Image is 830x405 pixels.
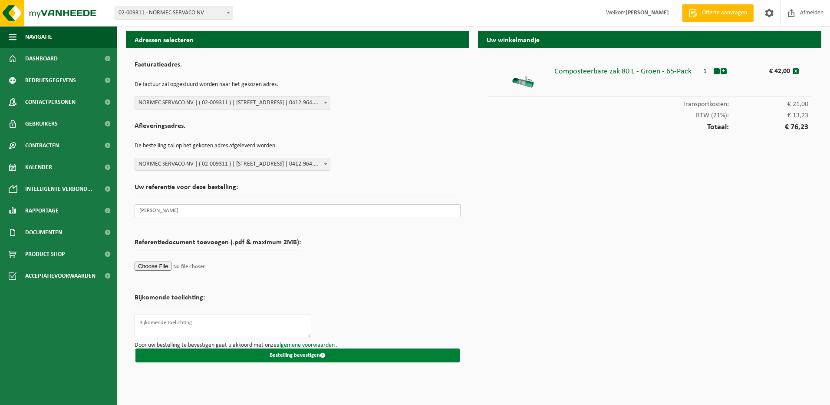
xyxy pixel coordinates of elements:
[135,96,330,110] span: NORMEC SERVACO NV | ( 02-009311 ) | VLAMINGSTRAAT 19, 8560 WEVELGEM | 0412.964.830
[25,200,59,222] span: Rapportage
[135,97,330,109] span: NORMEC SERVACO NV | ( 02-009311 ) | VLAMINGSTRAAT 19, 8560 WEVELGEM | 0412.964.830
[745,63,793,75] div: € 42,00
[25,178,92,200] span: Intelligente verbond...
[721,68,727,74] button: +
[135,184,461,196] h2: Uw referentie voor deze bestelling:
[25,135,59,156] span: Contracten
[25,26,52,48] span: Navigatie
[135,123,461,134] h2: Afleveringsadres.
[700,9,749,17] span: Offerte aanvragen
[25,243,65,265] span: Product Shop
[682,4,754,22] a: Offerte aanvragen
[135,61,461,73] h2: Facturatieadres.
[135,239,301,251] h2: Referentiedocument toevoegen (.pdf & maximum 2MB):
[135,294,205,306] h2: Bijkomende toelichting:
[25,156,52,178] span: Kalender
[487,96,813,108] div: Transportkosten:
[25,113,58,135] span: Gebruikers
[487,119,813,131] div: Totaal:
[115,7,233,19] span: 02-009311 - NORMEC SERVACO NV
[510,63,536,90] img: 01-001033
[729,112,808,119] span: € 13,23
[729,101,808,108] span: € 21,00
[135,158,330,171] span: NORMEC SERVACO NV | ( 02-009311 ) | VLAMINGSTRAAT 19, 8560 WEVELGEM | 0412.964.830
[25,265,96,287] span: Acceptatievoorwaarden
[478,31,821,48] h2: Uw winkelmandje
[135,139,461,153] p: De bestelling zal op het gekozen adres afgeleverd worden.
[25,48,58,70] span: Dashboard
[714,68,720,74] button: -
[135,158,330,170] span: NORMEC SERVACO NV | ( 02-009311 ) | VLAMINGSTRAAT 19, 8560 WEVELGEM | 0412.964.830
[626,10,669,16] strong: [PERSON_NAME]
[25,222,62,243] span: Documenten
[277,342,338,349] a: algemene voorwaarden .
[697,63,713,75] div: 1
[135,77,461,92] p: De factuur zal opgestuurd worden naar het gekozen adres.
[135,204,461,217] input: Uw referentie voor deze bestelling
[793,68,799,74] button: x
[554,63,697,76] div: Composteerbare zak 80 L - Groen - 65-Pack
[135,349,460,362] button: Bestelling bevestigen
[135,342,461,349] p: Door uw bestelling te bevestigen gaat u akkoord met onze
[25,91,76,113] span: Contactpersonen
[487,108,813,119] div: BTW (21%):
[25,70,76,91] span: Bedrijfsgegevens
[115,7,233,20] span: 02-009311 - NORMEC SERVACO NV
[126,31,469,48] h2: Adressen selecteren
[729,123,808,131] span: € 76,23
